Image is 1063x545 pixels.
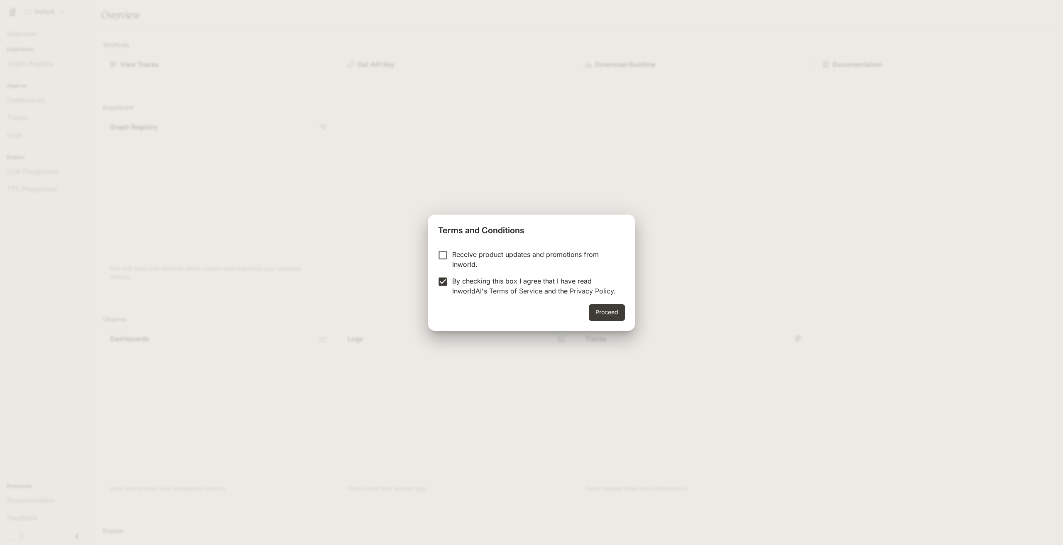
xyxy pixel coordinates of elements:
[452,276,618,296] p: By checking this box I agree that I have read InworldAI's and the .
[428,215,635,243] h2: Terms and Conditions
[452,249,618,269] p: Receive product updates and promotions from Inworld.
[589,304,625,321] button: Proceed
[570,287,614,295] a: Privacy Policy
[489,287,542,295] a: Terms of Service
